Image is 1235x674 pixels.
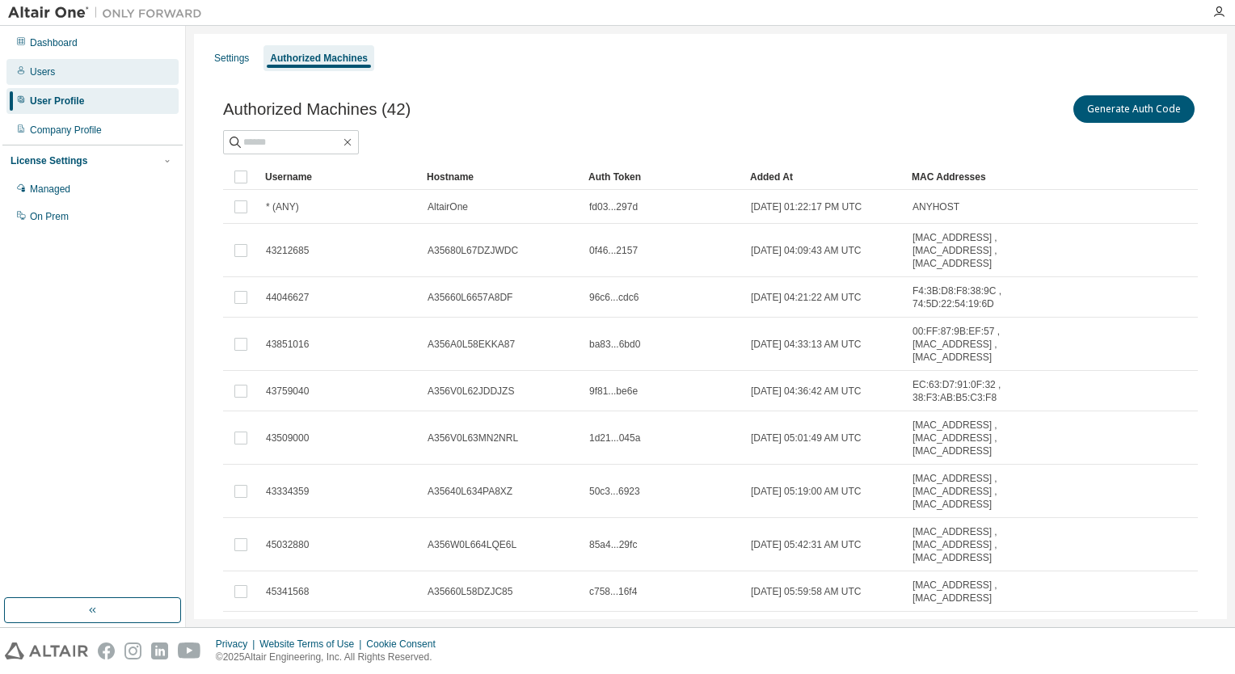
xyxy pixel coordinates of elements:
span: 43759040 [266,385,309,398]
img: facebook.svg [98,642,115,659]
span: [DATE] 04:09:43 AM UTC [751,244,862,257]
span: A356V0L62JDDJZS [428,385,514,398]
span: [DATE] 04:21:22 AM UTC [751,291,862,304]
div: User Profile [30,95,84,107]
span: 43212685 [266,244,309,257]
div: On Prem [30,210,69,223]
img: altair_logo.svg [5,642,88,659]
span: [DATE] 05:01:49 AM UTC [751,432,862,444]
span: 43334359 [266,485,309,498]
span: [DATE] 05:42:31 AM UTC [751,538,862,551]
span: 43509000 [266,432,309,444]
div: Cookie Consent [366,638,445,651]
img: instagram.svg [124,642,141,659]
div: Users [30,65,55,78]
div: Privacy [216,638,259,651]
span: [MAC_ADDRESS] , [MAC_ADDRESS] , [MAC_ADDRESS] [913,472,1019,511]
img: youtube.svg [178,642,201,659]
span: fd03...297d [589,200,638,213]
span: [MAC_ADDRESS] , [MAC_ADDRESS] , [MAC_ADDRESS] [913,525,1019,564]
span: 50c3...6923 [589,485,640,498]
span: F4:3B:D8:F8:38:9C , 74:5D:22:54:19:6D [913,284,1019,310]
span: * (ANY) [266,200,299,213]
span: [MAC_ADDRESS] , [MAC_ADDRESS] , [MAC_ADDRESS] [913,419,1019,457]
span: A356V0L63MN2NRL [428,432,518,444]
span: 00:FF:87:9B:EF:57 , [MAC_ADDRESS] , [MAC_ADDRESS] [913,325,1019,364]
span: [MAC_ADDRESS] , [MAC_ADDRESS] , [MAC_ADDRESS] [913,231,1019,270]
span: A356W0L664LQE6L [428,538,516,551]
span: 96c6...cdc6 [589,291,639,304]
div: License Settings [11,154,87,167]
span: [DATE] 05:19:00 AM UTC [751,485,862,498]
span: c758...16f4 [589,585,637,598]
span: EC:63:D7:91:0F:32 , 38:F3:AB:B5:C3:F8 [913,378,1019,404]
img: Altair One [8,5,210,21]
span: A35680L67DZJWDC [428,244,518,257]
div: Dashboard [30,36,78,49]
span: 9f81...be6e [589,385,638,398]
span: [MAC_ADDRESS] , [MAC_ADDRESS] [913,579,1019,604]
span: Authorized Machines (42) [223,100,411,119]
div: Auth Token [588,164,737,190]
div: Website Terms of Use [259,638,366,651]
span: 45341568 [266,585,309,598]
span: [DATE] 01:22:17 PM UTC [751,200,862,213]
div: Managed [30,183,70,196]
div: Company Profile [30,124,102,137]
span: [DATE] 04:36:42 AM UTC [751,385,862,398]
span: ba83...6bd0 [589,338,640,351]
div: Authorized Machines [270,52,368,65]
span: 43851016 [266,338,309,351]
div: Hostname [427,164,575,190]
div: MAC Addresses [912,164,1020,190]
span: 85a4...29fc [589,538,637,551]
p: © 2025 Altair Engineering, Inc. All Rights Reserved. [216,651,445,664]
span: 0f46...2157 [589,244,638,257]
span: A35660L6657A8DF [428,291,512,304]
span: [DATE] 04:33:13 AM UTC [751,338,862,351]
img: linkedin.svg [151,642,168,659]
span: 44046627 [266,291,309,304]
span: A35640L634PA8XZ [428,485,512,498]
span: AltairOne [428,200,468,213]
span: 1d21...045a [589,432,640,444]
button: Generate Auth Code [1073,95,1195,123]
span: [DATE] 05:59:58 AM UTC [751,585,862,598]
div: Settings [214,52,249,65]
span: A35660L58DZJC85 [428,585,512,598]
div: Added At [750,164,899,190]
div: Username [265,164,414,190]
span: ANYHOST [913,200,959,213]
span: 45032880 [266,538,309,551]
span: A356A0L58EKKA87 [428,338,515,351]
